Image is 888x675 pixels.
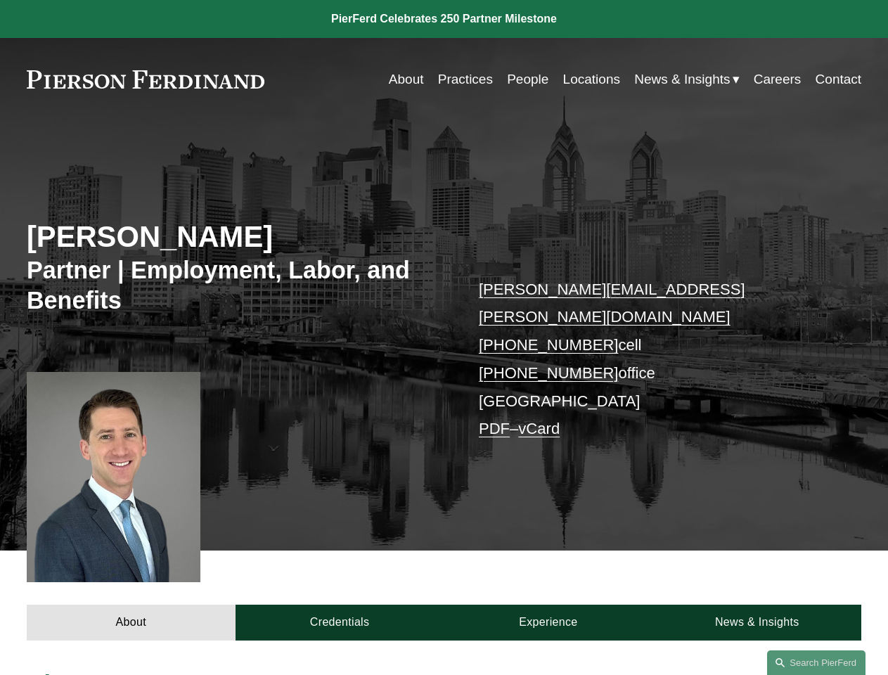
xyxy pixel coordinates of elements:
[27,219,444,255] h2: [PERSON_NAME]
[389,66,424,93] a: About
[652,605,861,641] a: News & Insights
[507,66,548,93] a: People
[444,605,653,641] a: Experience
[816,66,862,93] a: Contact
[479,336,618,354] a: [PHONE_NUMBER]
[754,66,802,93] a: Careers
[479,364,618,382] a: [PHONE_NUMBER]
[479,420,510,437] a: PDF
[27,605,236,641] a: About
[563,66,620,93] a: Locations
[518,420,560,437] a: vCard
[479,276,827,443] p: cell office [GEOGRAPHIC_DATA] –
[634,66,739,93] a: folder dropdown
[27,255,444,315] h3: Partner | Employment, Labor, and Benefits
[236,605,444,641] a: Credentials
[479,281,745,326] a: [PERSON_NAME][EMAIL_ADDRESS][PERSON_NAME][DOMAIN_NAME]
[438,66,493,93] a: Practices
[634,67,730,91] span: News & Insights
[767,650,866,675] a: Search this site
